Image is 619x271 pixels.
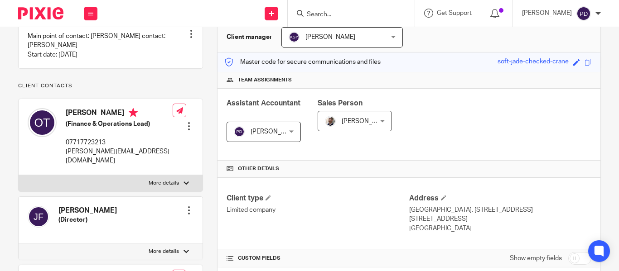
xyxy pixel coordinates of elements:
[238,165,279,172] span: Other details
[227,194,409,203] h4: Client type
[498,57,569,67] div: soft-jade-checked-crane
[409,214,591,223] p: [STREET_ADDRESS]
[576,6,591,21] img: svg%3E
[227,100,300,107] span: Assistant Accountant
[227,33,272,42] h3: Client manager
[305,34,355,40] span: [PERSON_NAME]
[227,255,409,262] h4: CUSTOM FIELDS
[289,32,300,43] img: svg%3E
[234,126,245,137] img: svg%3E
[409,194,591,203] h4: Address
[251,128,300,135] span: [PERSON_NAME]
[409,224,591,233] p: [GEOGRAPHIC_DATA]
[66,119,173,128] h5: (Finance & Operations Lead)
[342,118,392,124] span: [PERSON_NAME]
[318,100,363,107] span: Sales Person
[28,206,49,228] img: svg%3E
[409,205,591,214] p: [GEOGRAPHIC_DATA], [STREET_ADDRESS]
[18,82,203,90] p: Client contacts
[149,180,179,187] p: More details
[18,7,63,19] img: Pixie
[66,138,173,147] p: 07717723213
[129,108,138,117] i: Primary
[58,215,117,224] h5: (Director)
[28,108,57,137] img: svg%3E
[149,248,179,255] p: More details
[58,206,117,215] h4: [PERSON_NAME]
[66,108,173,119] h4: [PERSON_NAME]
[238,76,292,84] span: Team assignments
[325,116,336,127] img: Matt%20Circle.png
[224,57,381,67] p: Master code for secure communications and files
[306,11,387,19] input: Search
[510,254,562,263] label: Show empty fields
[227,205,409,214] p: Limited company
[66,147,173,166] p: [PERSON_NAME][EMAIL_ADDRESS][DOMAIN_NAME]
